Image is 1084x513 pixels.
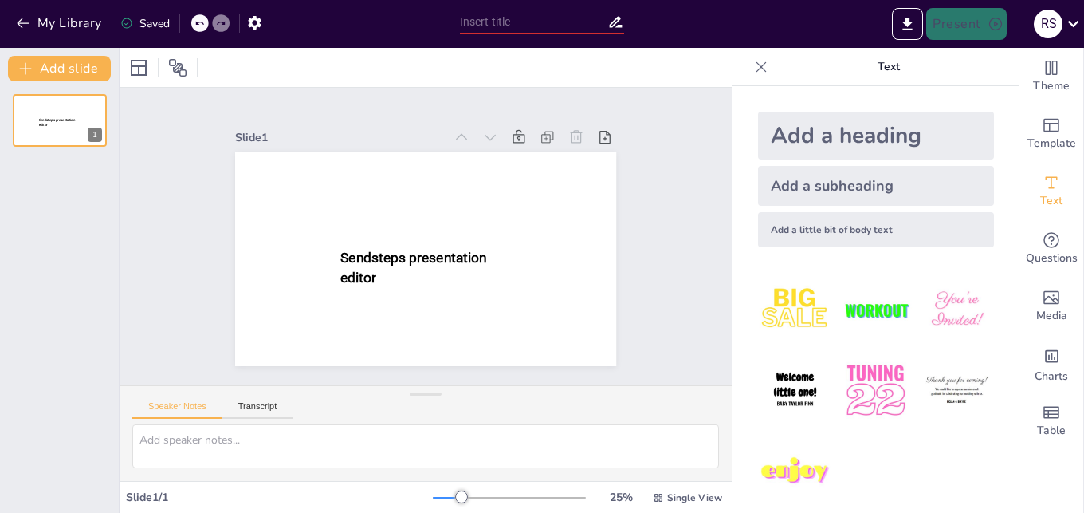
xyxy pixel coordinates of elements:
span: Sendsteps presentation editor [39,118,75,127]
div: Layout [126,55,151,81]
p: Text [774,48,1003,86]
div: Slide 1 [235,130,444,145]
img: 2.jpeg [839,273,913,347]
div: 1 [88,128,102,142]
input: Insert title [460,10,608,34]
span: Position [168,58,187,77]
span: Template [1027,135,1076,152]
span: Media [1036,307,1067,325]
button: R S [1034,8,1062,40]
div: Change the overall theme [1019,48,1083,105]
span: Theme [1033,77,1070,95]
button: Add slide [8,56,111,81]
button: Present [926,8,1006,40]
div: Slide 1 / 1 [126,490,433,505]
img: 3.jpeg [920,273,994,347]
button: Export to PowerPoint [892,8,923,40]
div: R S [1034,10,1062,38]
div: Add ready made slides [1019,105,1083,163]
button: Speaker Notes [132,401,222,419]
div: Add a little bit of body text [758,212,994,247]
img: 4.jpeg [758,353,832,428]
img: 6.jpeg [920,353,994,428]
div: Add a subheading [758,166,994,206]
button: My Library [12,10,108,36]
button: Transcript [222,401,293,419]
img: 5.jpeg [839,353,913,428]
div: Sendsteps presentation editor1 [13,94,107,147]
span: Charts [1035,368,1068,385]
div: 25 % [602,490,640,505]
div: Add a table [1019,393,1083,450]
div: Add charts and graphs [1019,335,1083,393]
div: Saved [120,16,170,31]
span: Sendsteps presentation editor [340,250,487,286]
div: Add text boxes [1019,163,1083,220]
span: Single View [667,491,722,504]
img: 7.jpeg [758,435,832,509]
span: Text [1040,192,1062,210]
span: Table [1037,422,1066,440]
img: 1.jpeg [758,273,832,347]
div: Add images, graphics, shapes or video [1019,278,1083,335]
span: Questions [1026,250,1078,267]
div: Get real-time input from your audience [1019,220,1083,278]
div: Add a heading [758,112,994,160]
